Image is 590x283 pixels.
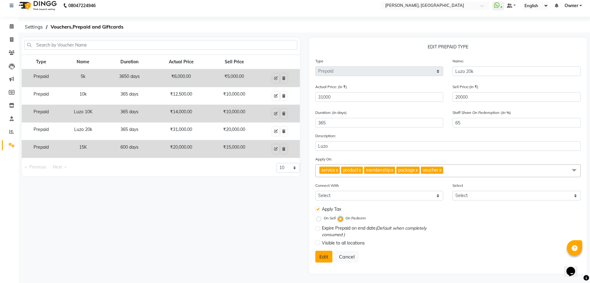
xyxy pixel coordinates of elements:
td: Prepaid [22,69,61,87]
span: voucher [423,167,439,173]
p: EDIT PREPAID TYPE [315,44,581,53]
span: service [321,167,335,173]
td: ₹10,000.00 [209,105,259,123]
label: Select [453,183,463,188]
label: Apply On: [315,156,332,162]
span: Apply Tax [322,206,341,213]
label: Connect With [315,183,339,188]
span: Owner [565,2,578,9]
th: Name [61,55,105,70]
span: membership [366,167,390,173]
span: Vouchers,Prepaid and Giftcards [47,21,127,33]
iframe: chat widget [564,258,584,277]
td: 3650 days [106,69,154,87]
button: Cancel [335,251,359,263]
td: ₹15,000.00 [209,140,259,158]
span: Next [53,164,62,170]
td: 365 days [106,105,154,123]
td: ₹20,000.00 [154,140,209,158]
span: Visible to all locations [322,240,365,246]
label: Actual Price: (In ₹) [315,84,347,90]
td: ₹6,000.00 [154,69,209,87]
label: On Redeem [345,215,366,221]
td: 15K [61,140,105,158]
label: Duration: (in days) [315,110,347,115]
label: Description: [315,133,336,139]
td: ₹12,500.00 [154,87,209,105]
label: Sell Price:(In ₹) [453,84,478,90]
th: Duration [106,55,154,70]
td: 10k [61,87,105,105]
td: Prepaid [22,140,61,158]
a: x [415,167,418,173]
label: Name: [453,58,464,64]
span: Previous [29,164,46,170]
td: Luzo 10K [61,105,105,123]
span: (Default when completely consumed ) [322,225,426,237]
td: 365 days [106,87,154,105]
button: Edit [315,251,332,263]
th: Sell Price [209,55,259,70]
label: On Sell [324,215,336,221]
a: x [439,167,441,173]
span: Expire Prepaid on end date [322,225,444,238]
span: package [398,167,415,173]
td: 365 days [106,123,154,140]
td: Prepaid [22,105,61,123]
td: Prepaid [22,123,61,140]
td: ₹31,000.00 [154,123,209,140]
a: x [335,167,338,173]
td: ₹5,000.00 [209,69,259,87]
th: Actual Price [154,55,209,70]
span: product [343,167,358,173]
label: Staff Share On Redemption :(In %) [453,110,511,115]
td: ₹20,000.00 [209,123,259,140]
td: Luzo 20k [61,123,105,140]
td: ₹14,000.00 [154,105,209,123]
nav: Pagination [22,163,156,171]
label: Type [315,58,323,64]
span: Settings [22,21,46,33]
td: 5k [61,69,105,87]
a: x [390,167,393,173]
input: Search by Voucher Name [24,40,297,50]
a: x [358,167,361,173]
th: Type [22,55,61,70]
td: ₹10,000.00 [209,87,259,105]
td: 600 days [106,140,154,158]
td: Prepaid [22,87,61,105]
